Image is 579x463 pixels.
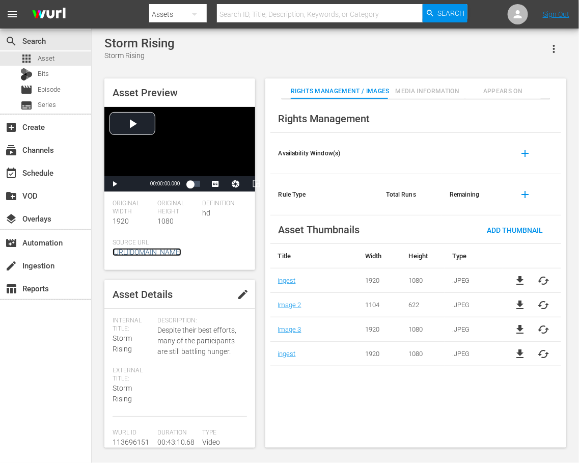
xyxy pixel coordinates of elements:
[445,244,503,268] th: Type
[513,141,538,166] button: add
[113,429,152,437] span: Wurl Id
[202,429,242,437] span: Type
[442,174,505,215] th: Remaining
[270,174,378,215] th: Rule Type
[157,317,242,325] span: Description:
[38,100,56,110] span: Series
[104,36,175,50] div: Storm Rising
[104,176,125,192] button: Play
[291,86,390,97] span: Rights Management / Images
[538,299,550,311] button: cached
[5,144,17,156] span: Channels
[514,323,527,336] a: file_download
[113,87,178,99] span: Asset Preview
[438,4,465,22] span: Search
[519,147,532,159] span: add
[445,317,503,342] td: .JPEG
[357,293,401,317] td: 1104
[113,288,173,301] span: Asset Details
[157,200,197,216] span: Original Height
[514,348,527,360] a: file_download
[401,244,445,268] th: Height
[20,68,33,80] div: Bits
[445,268,503,293] td: .JPEG
[20,84,33,96] span: Episode
[113,239,242,247] span: Source Url
[357,244,401,268] th: Width
[157,325,242,357] span: Despite their best efforts, many of the participants are still battling hunger.
[378,174,442,215] th: Total Runs
[479,221,551,239] button: Add Thumbnail
[266,176,287,192] button: Fullscreen
[5,121,17,133] span: Create
[357,342,401,366] td: 1920
[157,429,197,437] span: Duration
[6,8,18,20] span: menu
[38,53,54,64] span: Asset
[479,226,551,234] span: Add Thumbnail
[202,200,242,208] span: Definition
[202,438,220,446] span: Video
[20,52,33,65] span: Asset
[278,301,301,309] a: Image 2
[5,283,17,295] span: Reports
[157,438,195,457] span: 00:43:10.688
[237,288,249,301] span: edit
[113,384,132,403] span: Storm Rising
[5,213,17,225] span: Overlays
[20,99,33,112] span: Series
[150,181,180,186] span: 00:00:00.000
[279,113,370,125] span: Rights Management
[113,438,149,446] span: 113696151
[401,342,445,366] td: 1080
[401,317,445,342] td: 1080
[104,107,255,192] div: Video Player
[538,275,550,287] button: cached
[514,275,527,287] a: file_download
[113,217,129,225] span: 1920
[113,367,152,383] span: External Title:
[278,325,301,333] a: Image 3
[445,293,503,317] td: .JPEG
[357,268,401,293] td: 1920
[113,248,181,256] a: [URL][DOMAIN_NAME]
[514,299,527,311] a: file_download
[38,69,49,79] span: Bits
[226,176,246,192] button: Jump To Time
[113,334,132,353] span: Storm Rising
[401,293,445,317] td: 622
[157,217,174,225] span: 1080
[231,282,255,307] button: edit
[279,224,360,236] span: Asset Thumbnails
[5,190,17,202] span: VOD
[270,133,378,174] th: Availability Window(s)
[278,350,296,358] a: ingest
[5,167,17,179] span: Schedule
[543,10,569,18] a: Sign Out
[513,182,538,207] button: add
[270,244,357,268] th: Title
[390,86,465,97] span: Media Information
[538,323,550,336] button: cached
[357,317,401,342] td: 1920
[205,176,226,192] button: Captions
[24,3,73,26] img: ans4CAIJ8jUAAAAAAAAAAAAAAAAAAAAAAAAgQb4GAAAAAAAAAAAAAAAAAAAAAAAAJMjXAAAAAAAAAAAAAAAAAAAAAAAAgAT5G...
[5,35,17,47] span: Search
[445,342,503,366] td: .JPEG
[423,4,467,22] button: Search
[519,188,532,201] span: add
[538,348,550,360] button: cached
[113,200,152,216] span: Original Width
[246,176,266,192] button: Picture-in-Picture
[190,181,200,187] div: Progress Bar
[5,260,17,272] span: Ingestion
[5,237,17,249] span: Automation
[465,86,540,97] span: Appears On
